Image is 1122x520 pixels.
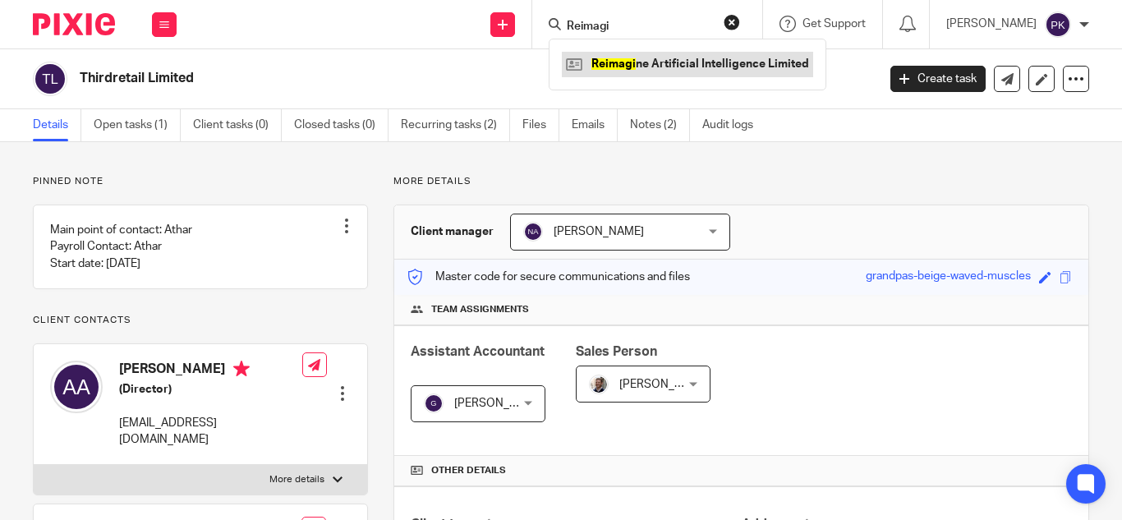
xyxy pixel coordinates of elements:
span: [PERSON_NAME] [619,379,710,390]
p: Pinned note [33,175,368,188]
h5: (Director) [119,381,302,398]
span: [PERSON_NAME] [554,226,644,237]
h3: Client manager [411,223,494,240]
p: More details [269,473,324,486]
a: Details [33,109,81,141]
h4: [PERSON_NAME] [119,361,302,381]
img: svg%3E [1045,12,1071,38]
button: Clear [724,14,740,30]
span: Team assignments [431,303,529,316]
p: Master code for secure communications and files [407,269,690,285]
img: Pixie [33,13,115,35]
img: svg%3E [50,361,103,413]
p: [PERSON_NAME] [946,16,1037,32]
span: Other details [431,464,506,477]
img: Matt%20Circle.png [589,375,609,394]
span: Get Support [802,18,866,30]
img: svg%3E [33,62,67,96]
a: Audit logs [702,109,766,141]
img: svg%3E [424,393,444,413]
a: Client tasks (0) [193,109,282,141]
span: [PERSON_NAME] [454,398,545,409]
img: svg%3E [523,222,543,242]
a: Emails [572,109,618,141]
a: Create task [890,66,986,92]
a: Notes (2) [630,109,690,141]
p: Client contacts [33,314,368,327]
div: grandpas-beige-waved-muscles [866,268,1031,287]
i: Primary [233,361,250,377]
a: Closed tasks (0) [294,109,389,141]
p: More details [393,175,1089,188]
a: Recurring tasks (2) [401,109,510,141]
span: Sales Person [576,345,657,358]
p: [EMAIL_ADDRESS][DOMAIN_NAME] [119,415,302,449]
a: Files [522,109,559,141]
a: Open tasks (1) [94,109,181,141]
span: Assistant Accountant [411,345,545,358]
input: Search [565,20,713,35]
h2: Thirdretail Limited [80,70,709,87]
